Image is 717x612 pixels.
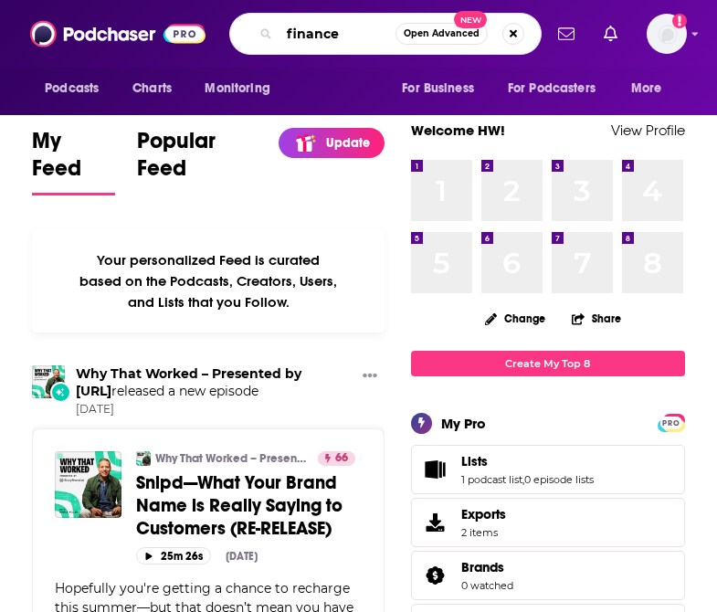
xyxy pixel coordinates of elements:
[508,76,596,101] span: For Podcasters
[402,76,474,101] span: For Business
[611,121,685,139] a: View Profile
[647,14,687,54] span: Logged in as HWrepandcomms
[76,365,355,400] h3: released a new episode
[32,127,114,193] span: My Feed
[461,506,506,522] span: Exports
[411,445,685,494] span: Lists
[417,457,454,482] a: Lists
[461,453,488,470] span: Lists
[229,13,542,55] div: Search podcasts, credits, & more...
[647,14,687,54] button: Show profile menu
[50,382,70,402] div: New Episode
[631,76,662,101] span: More
[279,128,385,158] a: Update
[660,415,682,428] a: PRO
[461,559,504,575] span: Brands
[524,473,594,486] a: 0 episode lists
[441,415,486,432] div: My Pro
[121,71,183,106] a: Charts
[155,451,306,466] a: Why That Worked – Presented by [URL]
[76,365,301,399] a: Why That Worked – Presented by StoryBrand.ai
[672,14,687,28] svg: Add a profile image
[355,365,385,388] button: Show More Button
[571,301,622,336] button: Share
[45,76,99,101] span: Podcasts
[32,365,65,398] img: Why That Worked – Presented by StoryBrand.ai
[660,417,682,430] span: PRO
[461,579,513,592] a: 0 watched
[205,76,269,101] span: Monitoring
[192,71,293,106] button: open menu
[411,121,505,139] a: Welcome HW!
[318,451,355,466] a: 66
[474,307,556,330] button: Change
[30,16,206,51] img: Podchaser - Follow, Share and Rate Podcasts
[335,449,348,468] span: 66
[32,228,385,332] div: Your personalized Feed is curated based on the Podcasts, Creators, Users, and Lists that you Follow.
[461,559,513,575] a: Brands
[411,551,685,600] span: Brands
[137,127,269,193] span: Popular Feed
[496,71,622,106] button: open menu
[618,71,685,106] button: open menu
[279,19,395,48] input: Search podcasts, credits, & more...
[411,498,685,547] a: Exports
[404,29,480,38] span: Open Advanced
[32,71,122,106] button: open menu
[136,471,362,540] a: Snipd—What Your Brand Name is Really Saying to Customers (RE-RELEASE)
[132,76,172,101] span: Charts
[326,135,370,151] p: Update
[226,550,258,563] div: [DATE]
[32,127,114,195] a: My Feed
[411,351,685,375] a: Create My Top 8
[461,473,522,486] a: 1 podcast list
[136,547,211,565] button: 25m 26s
[596,18,625,49] a: Show notifications dropdown
[395,23,488,45] button: Open AdvancedNew
[389,71,497,106] button: open menu
[76,402,355,417] span: [DATE]
[461,526,506,539] span: 2 items
[551,18,582,49] a: Show notifications dropdown
[417,563,454,588] a: Brands
[522,473,524,486] span: ,
[461,453,594,470] a: Lists
[137,127,269,195] a: Popular Feed
[55,451,121,518] img: Snipd—What Your Brand Name is Really Saying to Customers (RE-RELEASE)
[647,14,687,54] img: User Profile
[136,451,151,466] img: Why That Worked – Presented by StoryBrand.ai
[454,11,487,28] span: New
[417,510,454,535] span: Exports
[136,471,343,540] span: Snipd—What Your Brand Name is Really Saying to Customers (RE-RELEASE)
